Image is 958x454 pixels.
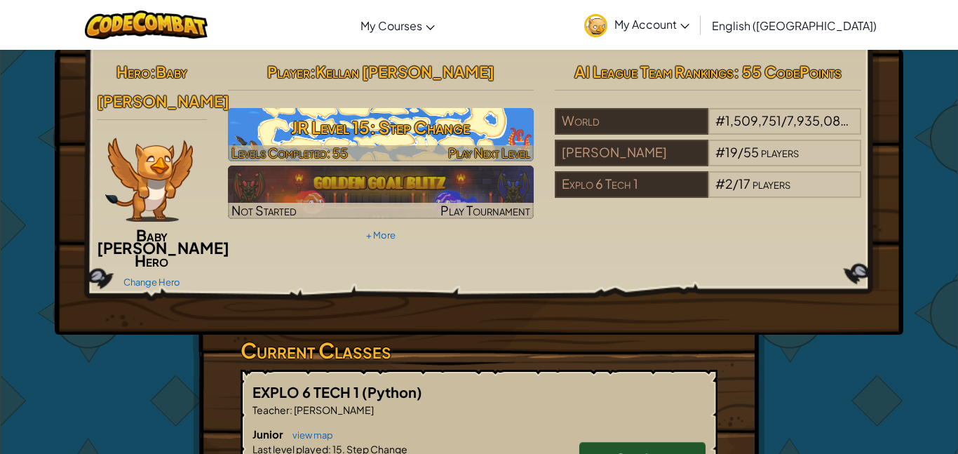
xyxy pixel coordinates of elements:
[85,11,208,39] img: CodeCombat logo
[105,138,193,222] img: baby-griffin-paper-doll.png
[705,6,884,44] a: English ([GEOGRAPHIC_DATA])
[150,62,156,81] span: :
[555,108,708,135] div: World
[228,108,534,161] img: JR Level 15: Step Change
[743,144,759,160] span: 55
[440,202,530,218] span: Play Tournament
[725,144,738,160] span: 19
[290,403,292,416] span: :
[360,18,422,33] span: My Courses
[292,403,374,416] span: [PERSON_NAME]
[310,62,316,81] span: :
[574,62,734,81] span: AI League Team Rankings
[252,427,285,441] span: Junior
[228,166,534,219] img: Golden Goal
[555,171,708,198] div: Explo 6 Tech 1
[850,112,888,128] span: players
[715,144,725,160] span: #
[116,62,150,81] span: Hero
[761,144,799,160] span: players
[614,17,689,32] span: My Account
[577,3,696,47] a: My Account
[584,14,607,37] img: avatar
[738,175,750,192] span: 17
[97,62,229,111] span: Baby [PERSON_NAME]
[231,145,348,161] span: Levels Completed: 55
[555,153,861,169] a: [PERSON_NAME]#19/55players
[285,429,333,441] a: view map
[97,225,229,270] span: Baby [PERSON_NAME] Hero
[715,112,725,128] span: #
[228,108,534,161] a: Play Next Level
[733,175,738,192] span: /
[123,276,180,288] a: Change Hero
[316,62,494,81] span: Kellan [PERSON_NAME]
[781,112,787,128] span: /
[555,121,861,138] a: World#1,509,751/7,935,086players
[715,175,725,192] span: #
[448,145,530,161] span: Play Next Level
[252,403,290,416] span: Teacher
[252,383,362,401] span: EXPLO 6 TECH 1
[555,140,708,166] div: [PERSON_NAME]
[725,112,781,128] span: 1,509,751
[241,335,717,366] h3: Current Classes
[555,185,861,201] a: Explo 6 Tech 1#2/17players
[228,166,534,219] a: Not StartedPlay Tournament
[228,112,534,143] h3: JR Level 15: Step Change
[366,229,396,241] a: + More
[362,383,422,401] span: (Python)
[353,6,442,44] a: My Courses
[753,175,790,192] span: players
[734,62,842,81] span: : 55 CodePoints
[787,112,849,128] span: 7,935,086
[738,144,743,160] span: /
[231,202,297,218] span: Not Started
[712,18,877,33] span: English ([GEOGRAPHIC_DATA])
[267,62,310,81] span: Player
[725,175,733,192] span: 2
